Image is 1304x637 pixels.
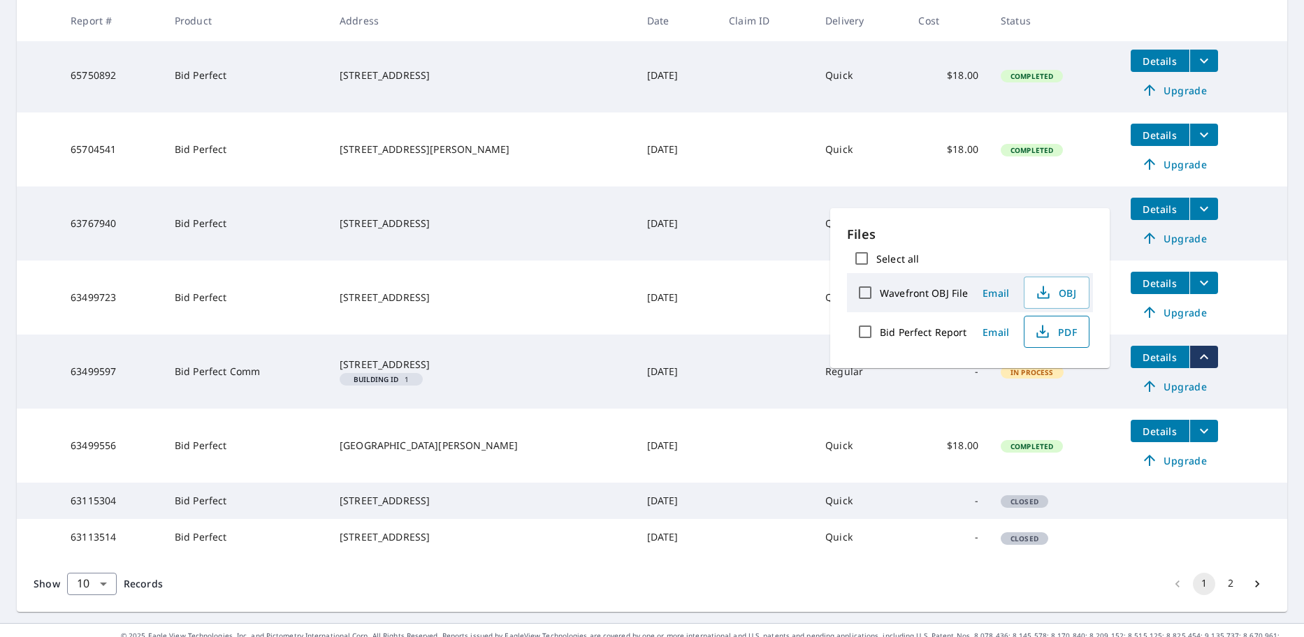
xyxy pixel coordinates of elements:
[1002,534,1047,543] span: Closed
[1002,71,1062,81] span: Completed
[1033,323,1078,340] span: PDF
[164,335,328,409] td: Bid Perfect Comm
[1002,497,1047,506] span: Closed
[1139,304,1210,321] span: Upgrade
[1189,420,1218,442] button: filesDropdownBtn-63499556
[164,112,328,186] td: Bid Perfect
[1131,301,1218,323] a: Upgrade
[1139,203,1181,216] span: Details
[1131,124,1189,146] button: detailsBtn-65704541
[979,286,1013,300] span: Email
[340,291,625,305] div: [STREET_ADDRESS]
[59,261,164,335] td: 63499723
[847,225,1093,244] p: Files
[814,409,907,483] td: Quick
[814,483,907,519] td: Quick
[1189,124,1218,146] button: filesDropdownBtn-65704541
[636,519,718,555] td: [DATE]
[1131,272,1189,294] button: detailsBtn-63499723
[636,261,718,335] td: [DATE]
[814,186,907,261] td: Quick
[340,217,625,230] div: [STREET_ADDRESS]
[636,112,718,186] td: [DATE]
[1131,375,1218,397] a: Upgrade
[1139,277,1181,290] span: Details
[59,483,164,519] td: 63115304
[907,112,990,186] td: $18.00
[1246,573,1268,595] button: Go to next page
[164,483,328,519] td: Bid Perfect
[345,376,417,383] span: 1
[636,186,718,261] td: [DATE]
[1139,129,1181,142] span: Details
[67,564,117,603] div: 10
[1189,272,1218,294] button: filesDropdownBtn-63499723
[1189,346,1218,368] button: filesDropdownBtn-63499597
[59,38,164,112] td: 65750892
[973,282,1018,304] button: Email
[164,186,328,261] td: Bid Perfect
[979,325,1013,339] span: Email
[340,530,625,544] div: [STREET_ADDRESS]
[59,186,164,261] td: 63767940
[1139,425,1181,438] span: Details
[907,38,990,112] td: $18.00
[907,186,990,261] td: $18.00
[973,321,1018,343] button: Email
[340,439,625,453] div: [GEOGRAPHIC_DATA][PERSON_NAME]
[340,494,625,508] div: [STREET_ADDRESS]
[164,409,328,483] td: Bid Perfect
[1139,54,1181,68] span: Details
[34,577,60,590] span: Show
[636,38,718,112] td: [DATE]
[124,577,163,590] span: Records
[340,358,625,372] div: [STREET_ADDRESS]
[814,335,907,409] td: Regular
[1139,378,1210,395] span: Upgrade
[1131,198,1189,220] button: detailsBtn-63767940
[880,325,966,339] label: Bid Perfect Report
[1139,452,1210,469] span: Upgrade
[1139,351,1181,364] span: Details
[1002,367,1062,377] span: In Process
[1131,153,1218,175] a: Upgrade
[814,38,907,112] td: Quick
[354,376,399,383] em: Building ID
[876,252,919,265] label: Select all
[67,573,117,595] div: Show 10 records
[340,68,625,82] div: [STREET_ADDRESS]
[59,112,164,186] td: 65704541
[1189,198,1218,220] button: filesDropdownBtn-63767940
[907,483,990,519] td: -
[1024,277,1089,309] button: OBJ
[1139,156,1210,173] span: Upgrade
[814,519,907,555] td: Quick
[814,112,907,186] td: Quick
[907,335,990,409] td: -
[636,335,718,409] td: [DATE]
[814,261,907,335] td: Quick
[1131,50,1189,72] button: detailsBtn-65750892
[1131,79,1218,101] a: Upgrade
[1139,82,1210,98] span: Upgrade
[1033,284,1078,301] span: OBJ
[1193,573,1215,595] button: page 1
[1002,441,1062,451] span: Completed
[1131,346,1189,368] button: detailsBtn-63499597
[1002,145,1062,155] span: Completed
[1139,230,1210,247] span: Upgrade
[59,335,164,409] td: 63499597
[1024,316,1089,348] button: PDF
[907,409,990,483] td: $18.00
[1131,420,1189,442] button: detailsBtn-63499556
[1189,50,1218,72] button: filesDropdownBtn-65750892
[164,38,328,112] td: Bid Perfect
[1131,449,1218,471] a: Upgrade
[59,409,164,483] td: 63499556
[1164,573,1270,595] nav: pagination navigation
[880,286,968,300] label: Wavefront OBJ File
[636,409,718,483] td: [DATE]
[340,142,625,156] div: [STREET_ADDRESS][PERSON_NAME]
[164,519,328,555] td: Bid Perfect
[907,519,990,555] td: -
